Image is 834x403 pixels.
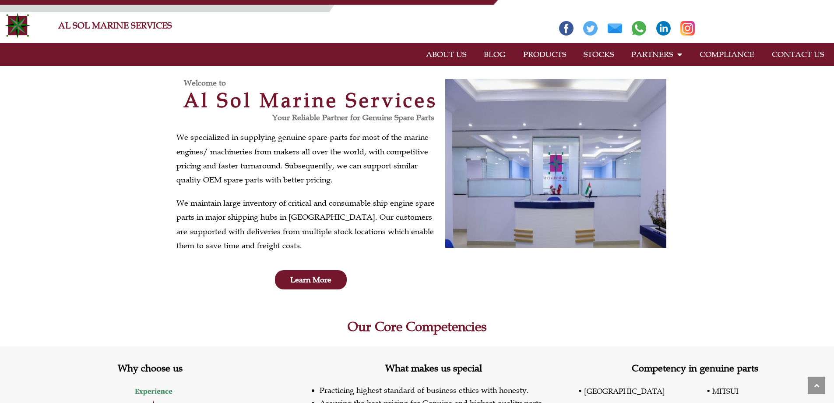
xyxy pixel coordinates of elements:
[176,114,434,121] h3: Your Reliable Partner for Genuine Spare Parts
[575,44,623,64] a: STOCKS
[290,276,331,284] span: Learn More
[176,196,441,253] p: We maintain large inventory of critical and consumable ship engine spare parts in major shipping ...
[514,44,575,64] a: PRODUCTS
[808,377,825,394] a: Scroll to the top of the page
[475,44,514,64] a: BLOG
[763,44,833,64] a: CONTACT US
[58,20,172,31] a: AL SOL MARINE SERVICES
[320,384,567,397] li: Practicing highest standard of business ethics with honesty.
[176,130,441,187] p: We specialized in supplying genuine spare parts for most of the marine engines/ machineries from ...
[184,79,445,87] h3: Welcome to
[172,320,662,333] h2: Our Core Competencies
[417,44,475,64] a: ABOUT US
[691,44,763,64] a: COMPLIANCE
[176,90,445,110] h2: Al Sol Marine Services
[567,364,823,373] h2: Competency in genuine parts
[623,44,691,64] a: PARTNERS
[300,364,567,373] h2: What makes us special
[275,270,347,289] a: Learn More
[4,12,31,39] img: Alsolmarine-logo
